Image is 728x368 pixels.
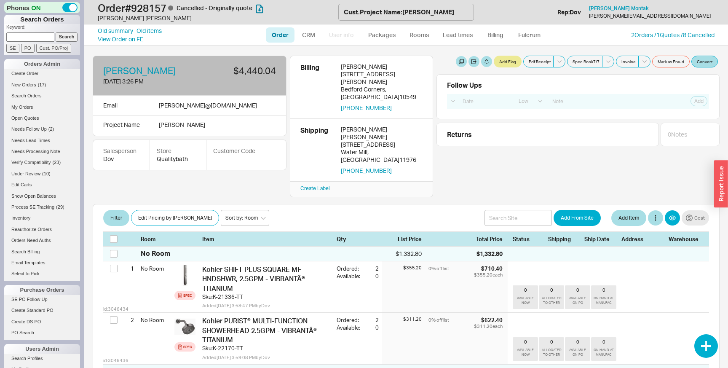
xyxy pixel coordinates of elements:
[141,249,170,258] div: No Room
[474,265,503,272] div: $710.40
[602,287,605,293] div: 0
[174,342,195,352] a: Spec
[300,63,334,112] div: Billing
[202,317,317,344] span: Kohler PURIST® MULTI-FUNCTION SHOWERHEAD 2.5GPM - VIBRANTÂ® TITANIUM
[4,114,80,123] a: Open Quotes
[296,27,321,43] a: CRM
[98,14,338,22] div: [PERSON_NAME] [PERSON_NAME]
[195,66,276,75] div: $4,440.04
[4,81,80,89] a: New Orders(17)
[98,2,338,14] h1: Order # 928157
[337,272,364,280] div: Available:
[103,66,176,75] a: [PERSON_NAME]
[141,261,171,276] div: No Room
[4,225,80,234] a: Reauthorize Orders
[428,316,472,324] div: 0 % off list
[341,63,423,70] div: [PERSON_NAME]
[567,56,602,67] button: Spec Book7/7
[56,204,64,210] span: ( 29 )
[341,148,423,164] div: Water Mill , [GEOGRAPHIC_DATA] 11976
[364,316,379,324] div: 2
[548,235,579,243] div: Shipping
[512,27,546,43] a: Fulcrum
[474,324,503,329] div: $311.20 each
[202,344,213,352] div: Sku:
[4,344,80,354] div: Users Admin
[589,5,649,11] a: [PERSON_NAME] Montak
[499,58,516,65] span: Add Flag
[4,258,80,267] a: Email Templates
[4,317,80,326] a: Create DS PO
[602,339,605,345] div: 0
[202,235,333,243] div: Item
[138,213,212,223] span: Edit Pricing by [PERSON_NAME]
[6,44,19,53] input: SE
[341,141,423,148] div: [STREET_ADDRESS]
[337,265,364,272] div: Ordered:
[4,125,80,134] a: Needs Follow Up(2)
[618,213,639,223] span: Add Item
[202,354,330,361] div: Added [DATE] 3:59:08 PM by Dov
[177,4,252,11] span: Cancelled - Originally quote
[337,324,364,331] div: Available:
[21,44,35,53] input: PO
[266,27,294,43] a: Order
[337,316,364,324] div: Ordered:
[382,316,422,322] div: $311.20
[4,2,80,13] div: Phones
[4,59,80,69] div: Orders Admin
[36,44,71,53] input: Cust. PO/Proj
[56,32,78,41] input: Search
[141,235,171,243] div: Room
[481,27,510,43] a: Billing
[103,147,139,155] div: Salesperson
[484,210,552,226] input: Search Site
[691,96,707,106] button: Add
[159,121,258,129] div: [PERSON_NAME]
[103,155,139,163] div: Dov
[103,357,128,364] span: id: 3046436
[514,296,536,305] div: AVAILABLE NOW
[554,210,601,226] button: Add From Site
[337,235,379,243] div: Qty
[213,147,255,155] div: Customer Code
[668,130,687,139] div: 0 Note s
[567,296,589,305] div: AVAILABLE ON PO
[362,27,401,43] a: Packages
[141,313,171,327] div: No Room
[4,180,80,189] a: Edit Carts
[103,121,152,129] div: Project Name
[341,133,423,141] div: [PERSON_NAME]
[31,3,41,12] span: ON
[103,210,129,226] button: Filter
[123,261,134,276] div: 1
[561,213,594,223] span: Add From Site
[548,96,648,107] input: Note
[474,316,503,324] div: $622.40
[541,348,562,357] div: ALLOCATED TO OTHER
[4,295,80,304] a: SE PO Follow Up
[98,27,133,35] a: Old summary
[697,58,712,65] span: Convert
[103,101,118,110] div: Email
[576,339,579,345] div: 0
[593,296,615,305] div: ON HAND AT MANUFAC
[48,126,54,132] span: ( 2 )
[157,147,199,155] div: Store
[341,70,423,86] div: [STREET_ADDRESS][PERSON_NAME]
[11,160,51,165] span: Verify Compatibility
[447,81,482,89] div: Follow Ups
[4,69,80,78] a: Create Order
[323,27,360,43] a: User info
[584,235,616,243] div: Ship Date
[4,203,80,212] a: Process SE Tracking(29)
[38,82,46,87] span: ( 17 )
[616,56,639,67] button: Invoice
[11,171,40,176] span: Under Review
[694,98,704,105] span: Add
[42,171,51,176] span: ( 10 )
[691,56,718,67] button: Convert
[11,149,60,154] span: Needs Processing Note
[300,185,330,191] a: Create Label
[4,169,80,178] a: Under Review(10)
